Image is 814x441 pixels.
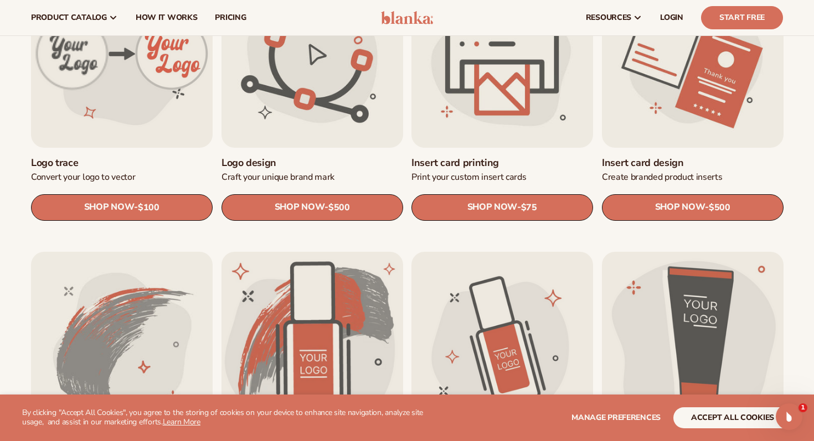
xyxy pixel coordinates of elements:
span: SHOP NOW [655,202,704,212]
span: pricing [215,13,246,22]
iframe: Intercom live chat [776,403,802,430]
span: $500 [328,203,349,213]
a: Insert card printing [411,157,593,169]
span: resources [586,13,631,22]
a: SHOP NOW- $500 [602,194,784,221]
button: Manage preferences [571,407,661,428]
p: By clicking "Accept All Cookies", you agree to the storing of cookies on your device to enhance s... [22,408,432,427]
span: SHOP NOW [467,202,517,212]
span: SHOP NOW [274,202,324,212]
img: logo [381,11,434,24]
a: SHOP NOW- $75 [411,194,593,221]
span: How It Works [136,13,198,22]
a: SHOP NOW- $500 [221,194,403,221]
span: 1 [798,403,807,412]
span: SHOP NOW [84,202,134,212]
a: SHOP NOW- $100 [31,194,213,221]
span: $75 [521,203,537,213]
a: Logo trace [31,157,213,169]
span: $500 [708,203,730,213]
span: LOGIN [660,13,683,22]
button: accept all cookies [673,407,792,428]
a: Learn More [163,417,200,427]
span: Manage preferences [571,412,661,423]
span: product catalog [31,13,107,22]
a: Start Free [701,6,783,29]
a: Logo design [221,157,403,169]
span: $100 [138,203,159,213]
a: Insert card design [602,157,784,169]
